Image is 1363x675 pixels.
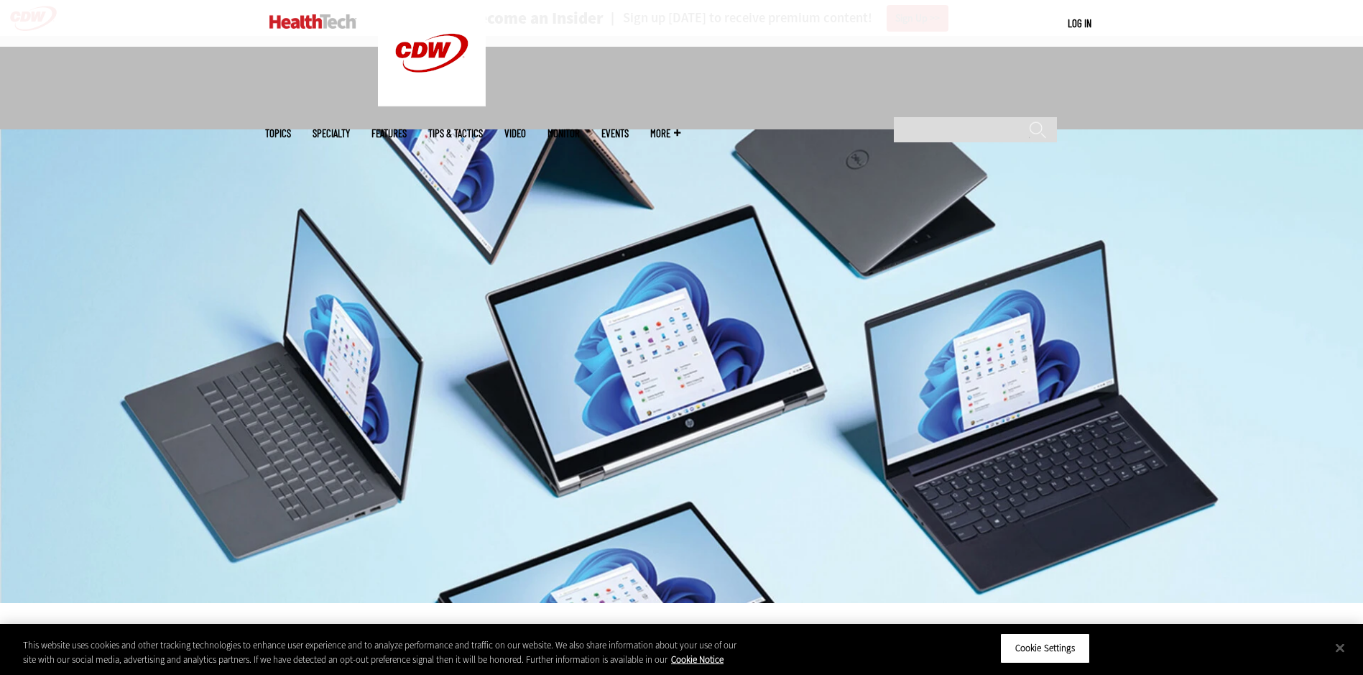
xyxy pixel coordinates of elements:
a: Events [601,128,629,139]
a: More information about your privacy [671,653,724,666]
button: Close [1324,632,1356,663]
span: Specialty [313,128,350,139]
a: CDW [378,95,486,110]
button: Cookie Settings [1000,633,1090,663]
div: This website uses cookies and other tracking technologies to enhance user experience and to analy... [23,638,749,666]
div: User menu [1068,16,1091,31]
a: Log in [1068,17,1091,29]
a: MonITor [547,128,580,139]
a: Features [371,128,407,139]
a: Video [504,128,526,139]
span: More [650,128,680,139]
span: Topics [265,128,291,139]
img: Home [269,14,356,29]
a: Tips & Tactics [428,128,483,139]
